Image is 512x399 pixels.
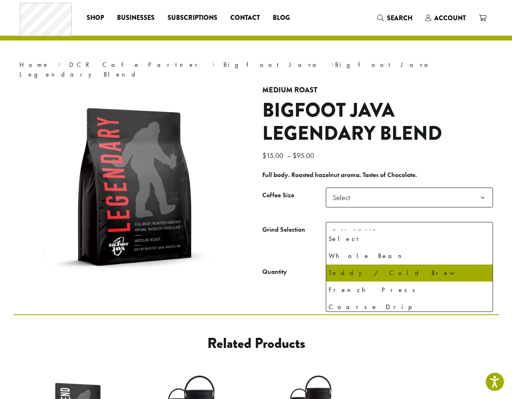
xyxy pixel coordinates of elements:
[230,13,260,23] span: Contact
[371,11,419,25] a: Search
[262,224,326,236] label: Grind Selection
[19,60,493,79] nav: Breadcrumb
[87,13,104,23] span: Shop
[58,57,61,70] span: ›
[262,151,285,160] bdi: 15.00
[387,13,412,23] span: Search
[329,224,395,240] span: Toddy / Cold Brew
[223,60,323,69] a: Bigfoot Java
[287,151,291,160] span: –
[329,301,490,313] div: Coarse Drip
[326,188,493,207] span: Select
[69,60,203,69] a: DCR Cafe Partner
[212,57,215,70] span: ›
[168,13,217,23] span: Subscriptions
[329,190,358,205] span: Select
[117,13,155,23] span: Businesses
[326,222,493,242] span: Toddy / Cold Brew
[80,11,110,24] a: Shop
[262,86,493,95] h4: Medium Roast
[331,57,334,70] span: ›
[262,267,287,277] div: Quantity
[19,60,49,69] a: Home
[79,335,434,352] h2: Related products
[333,227,387,237] span: Toddy / Cold Brew
[262,99,493,145] h1: Bigfoot Java Legendary Blend
[262,171,417,179] b: Full body. Roasted hazelnut aroma. Tastes of Chocolate.
[434,13,466,23] span: Account
[329,250,490,262] div: Whole Bean
[329,284,490,296] div: French Press
[273,13,290,23] span: Blog
[262,151,266,160] span: $
[329,267,490,279] div: Toddy / Cold Brew
[262,190,326,201] label: Coffee Size
[293,151,297,160] span: $
[326,230,493,248] li: Select
[293,151,316,160] bdi: 95.00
